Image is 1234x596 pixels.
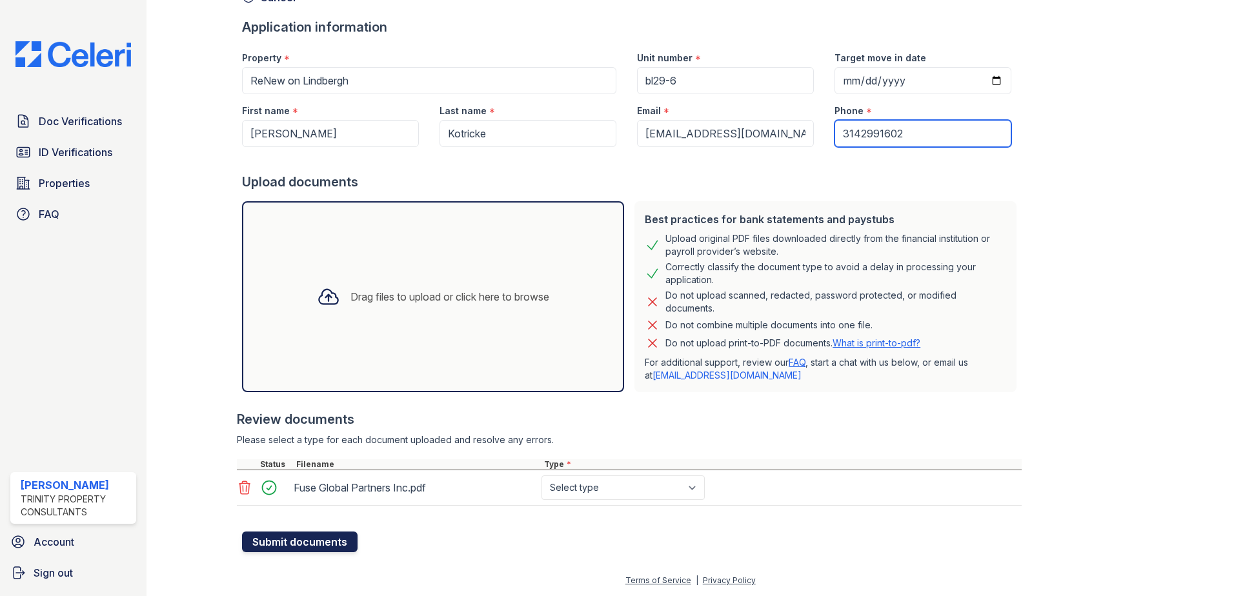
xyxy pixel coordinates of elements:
div: Do not upload scanned, redacted, password protected, or modified documents. [665,289,1006,315]
a: Properties [10,170,136,196]
span: ID Verifications [39,144,112,160]
label: Last name [440,104,487,117]
button: Submit documents [242,531,358,552]
a: [EMAIL_ADDRESS][DOMAIN_NAME] [652,370,802,381]
label: Phone [834,104,864,117]
span: Properties [39,175,90,191]
div: [PERSON_NAME] [21,477,131,493]
div: Do not combine multiple documents into one file. [665,317,873,333]
div: Type [541,459,1022,470]
div: Trinity Property Consultants [21,493,131,519]
div: Drag files to upload or click here to browse [350,289,549,304]
span: Doc Verifications [39,114,122,129]
img: CE_Logo_Blue-a8612792a0a2168367f1c8372b55b34899dd931a85d93a1a3d3e32e68fde9ad4.png [5,41,141,67]
a: Terms of Service [625,575,691,585]
div: Upload documents [242,173,1022,191]
a: Account [5,529,141,555]
div: | [696,575,698,585]
label: Email [637,104,661,117]
div: Correctly classify the document type to avoid a delay in processing your application. [665,261,1006,286]
label: First name [242,104,290,117]
div: Please select a type for each document uploaded and resolve any errors. [237,433,1022,446]
span: Account [34,534,74,550]
p: For additional support, review our , start a chat with us below, or email us at [645,356,1006,382]
a: What is print-to-pdf? [833,337,920,348]
label: Target move in date [834,52,926,65]
span: FAQ [39,206,59,222]
div: Application information [242,18,1022,36]
a: Doc Verifications [10,108,136,134]
div: Review documents [237,410,1022,428]
a: Sign out [5,560,141,586]
span: Sign out [34,565,73,581]
div: Upload original PDF files downloaded directly from the financial institution or payroll provider’... [665,232,1006,258]
a: Privacy Policy [703,575,756,585]
a: ID Verifications [10,139,136,165]
label: Property [242,52,281,65]
label: Unit number [637,52,693,65]
a: FAQ [10,201,136,227]
p: Do not upload print-to-PDF documents. [665,337,920,350]
a: FAQ [789,357,805,368]
div: Status [258,459,294,470]
div: Filename [294,459,541,470]
div: Fuse Global Partners Inc.pdf [294,477,536,498]
div: Best practices for bank statements and paystubs [645,212,1006,227]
